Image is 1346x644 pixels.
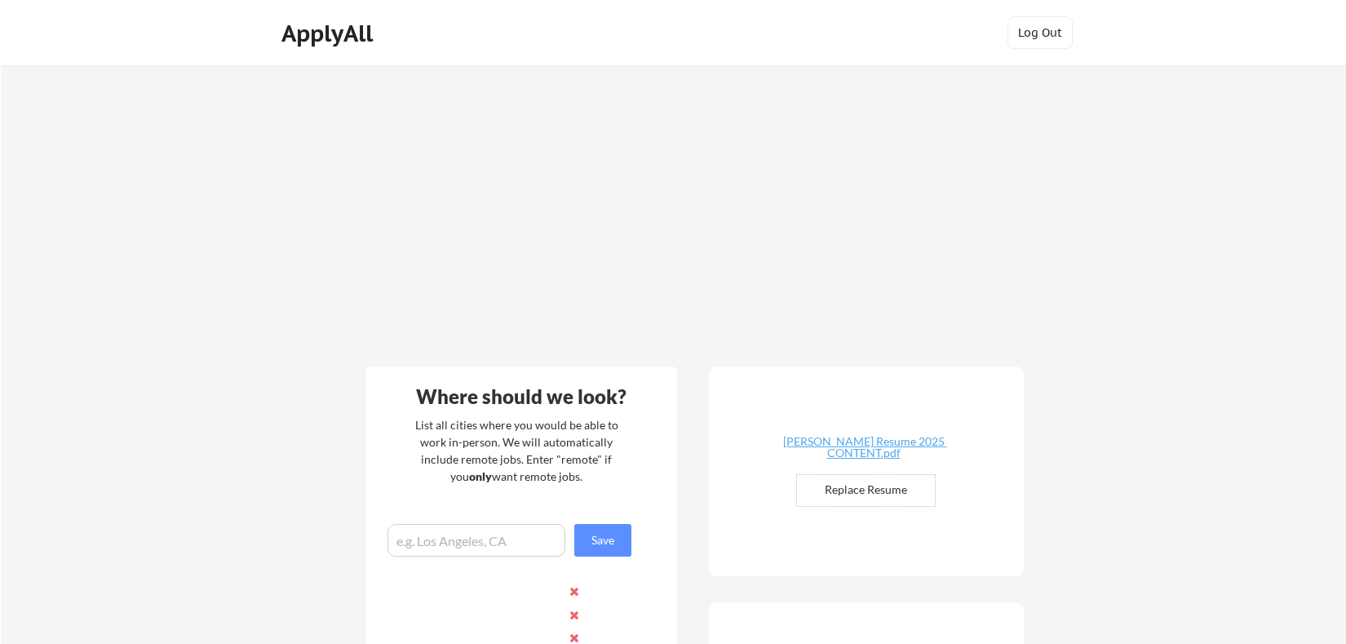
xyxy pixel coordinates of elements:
[469,469,492,483] strong: only
[281,20,378,47] div: ApplyAll
[574,524,631,557] button: Save
[387,524,565,557] input: e.g. Los Angeles, CA
[405,416,629,485] div: List all cities where you would be able to work in-person. We will automatically include remote j...
[370,387,673,406] div: Where should we look?
[1007,16,1073,49] button: Log Out
[767,436,961,459] div: [PERSON_NAME] Resume 2025 CONTENT.pdf
[767,436,961,461] a: [PERSON_NAME] Resume 2025 CONTENT.pdf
